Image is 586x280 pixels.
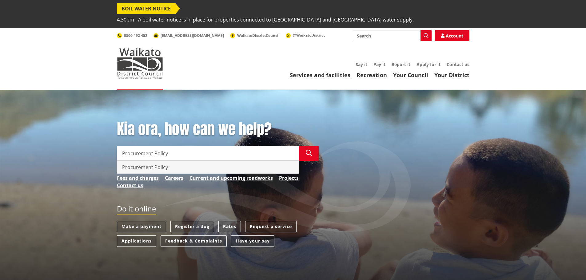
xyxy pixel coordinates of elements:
[153,33,224,38] a: [EMAIL_ADDRESS][DOMAIN_NAME]
[286,33,325,38] a: @WaikatoDistrict
[117,14,414,25] span: 4.30pm - A boil water notice is in place for properties connected to [GEOGRAPHIC_DATA] and [GEOGR...
[124,33,147,38] span: 0800 492 452
[435,30,469,41] a: Account
[117,182,143,189] a: Contact us
[447,61,469,67] a: Contact us
[117,204,156,215] h2: Do it online
[393,71,428,79] a: Your Council
[373,61,385,67] a: Pay it
[357,71,387,79] a: Recreation
[434,71,469,79] a: Your District
[165,174,183,182] a: Careers
[117,33,147,38] a: 0800 492 452
[117,48,163,79] img: Waikato District Council - Te Kaunihera aa Takiwaa o Waikato
[161,235,227,247] a: Feedback & Complaints
[218,221,241,232] a: Rates
[392,61,410,67] a: Report it
[290,71,350,79] a: Services and facilities
[231,235,274,247] a: Have your say
[117,161,299,173] div: Procurement Policy
[230,33,280,38] a: WaikatoDistrictCouncil
[117,3,175,14] span: BOIL WATER NOTICE
[353,30,432,41] input: Search input
[558,254,580,276] iframe: Messenger Launcher
[117,146,299,161] input: Search input
[356,61,367,67] a: Say it
[237,33,280,38] span: WaikatoDistrictCouncil
[117,235,156,247] a: Applications
[170,221,214,232] a: Register a dog
[117,221,166,232] a: Make a payment
[161,33,224,38] span: [EMAIL_ADDRESS][DOMAIN_NAME]
[293,33,325,38] span: @WaikatoDistrict
[117,120,319,138] h1: Kia ora, how can we help?
[245,221,297,232] a: Request a service
[279,174,299,182] a: Projects
[117,174,159,182] a: Fees and charges
[417,61,440,67] a: Apply for it
[189,174,273,182] a: Current and upcoming roadworks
